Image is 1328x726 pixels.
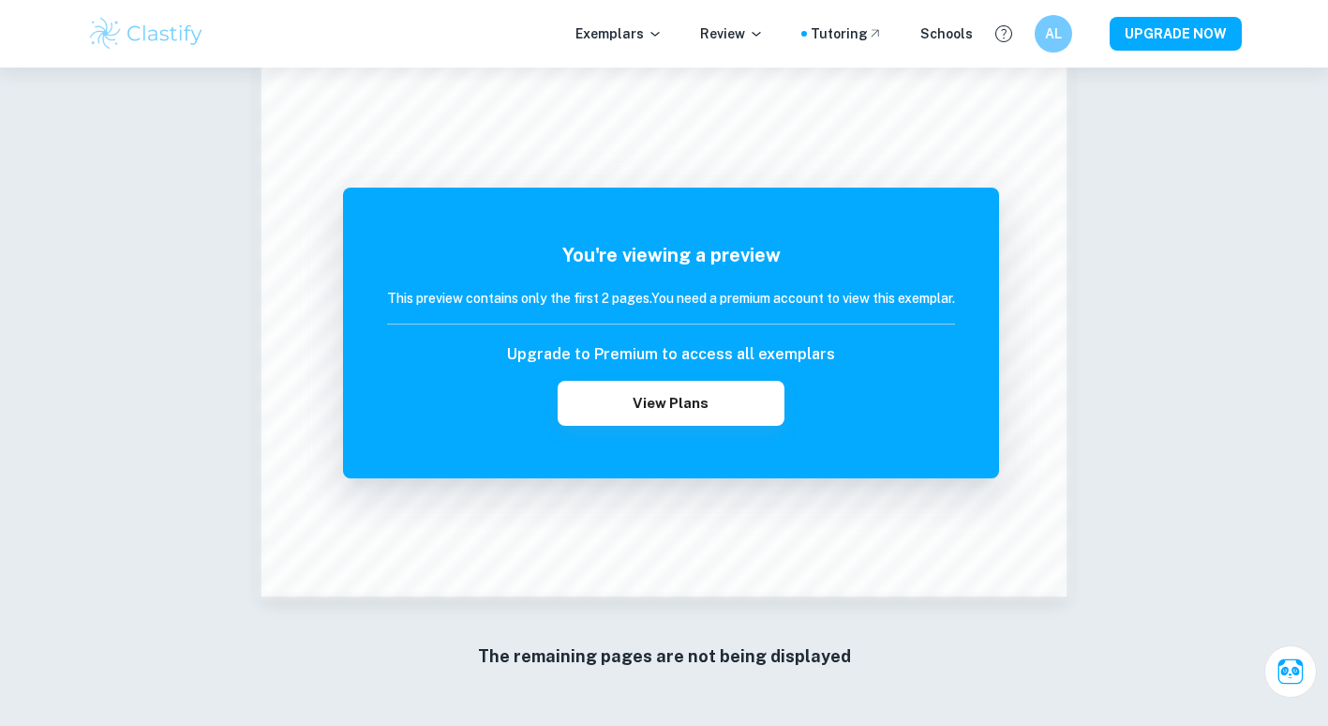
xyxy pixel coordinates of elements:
img: Clastify logo [87,15,206,53]
h6: This preview contains only the first 2 pages. You need a premium account to view this exemplar. [387,288,955,309]
h6: The remaining pages are not being displayed [299,643,1029,670]
p: Review [700,23,764,44]
button: AL [1035,15,1072,53]
a: Tutoring [811,23,883,44]
h6: AL [1042,23,1064,44]
h5: You're viewing a preview [387,241,955,269]
button: View Plans [558,381,784,426]
p: Exemplars [575,23,663,44]
button: Ask Clai [1264,645,1317,698]
h6: Upgrade to Premium to access all exemplars [507,343,835,366]
button: UPGRADE NOW [1110,17,1242,51]
button: Help and Feedback [988,18,1020,50]
a: Schools [920,23,973,44]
